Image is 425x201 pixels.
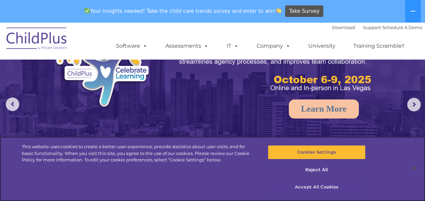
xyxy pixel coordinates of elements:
[250,39,297,53] a: Company
[332,25,355,30] a: Download
[407,161,422,176] button: Close
[289,99,359,118] a: Learn More
[3,23,71,57] img: ChildPlus by Procare Solutions
[109,39,154,53] a: Software
[94,72,123,77] span: Phone number
[347,39,411,53] a: Training Scramble!!
[363,25,381,30] a: Support
[159,39,215,53] a: Assessments
[220,39,245,53] a: IT
[268,180,365,194] button: Accept All Cookies
[85,8,90,13] img: ✅
[276,8,281,13] img: 👏
[382,25,422,30] a: Schedule A Demo
[94,45,115,50] span: Last name
[332,25,422,30] font: |
[268,145,365,159] button: Cookies Settings
[22,143,255,163] div: This website uses cookies to create a better user experience, provide statistics about user visit...
[268,163,365,177] button: Reject All
[302,39,342,53] a: University
[285,5,323,17] a: Take Survey
[289,5,320,17] span: Take Survey
[82,4,284,18] span: Your insights needed! Take the child care trends survey and enter to win!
